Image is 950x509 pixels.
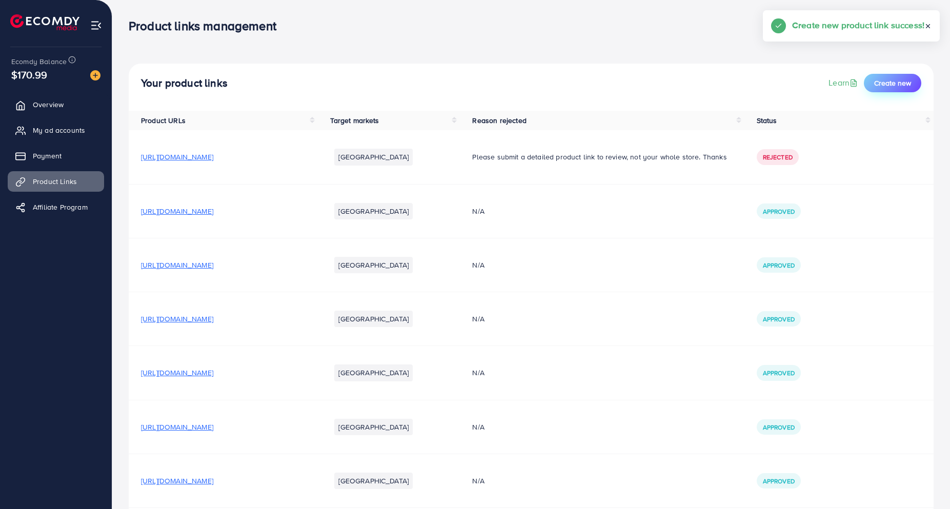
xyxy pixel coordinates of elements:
[472,476,484,486] span: N/A
[763,477,795,485] span: Approved
[10,14,79,30] img: logo
[906,463,942,501] iframe: Chat
[141,206,213,216] span: [URL][DOMAIN_NAME]
[757,115,777,126] span: Status
[141,152,213,162] span: [URL][DOMAIN_NAME]
[8,197,104,217] a: Affiliate Program
[472,368,484,378] span: N/A
[792,18,924,32] h5: Create new product link success!
[472,115,526,126] span: Reason rejected
[8,171,104,192] a: Product Links
[472,206,484,216] span: N/A
[90,19,102,31] img: menu
[33,99,64,110] span: Overview
[763,315,795,323] span: Approved
[472,314,484,324] span: N/A
[763,153,793,161] span: Rejected
[334,203,413,219] li: [GEOGRAPHIC_DATA]
[472,422,484,432] span: N/A
[8,120,104,140] a: My ad accounts
[129,18,285,33] h3: Product links management
[33,125,85,135] span: My ad accounts
[90,70,100,80] img: image
[472,260,484,270] span: N/A
[33,176,77,187] span: Product Links
[33,151,62,161] span: Payment
[763,369,795,377] span: Approved
[8,94,104,115] a: Overview
[864,74,921,92] button: Create new
[472,151,732,163] p: Please submit a detailed product link to review, not your whole store. Thanks
[334,149,413,165] li: [GEOGRAPHIC_DATA]
[8,146,104,166] a: Payment
[330,115,379,126] span: Target markets
[141,368,213,378] span: [URL][DOMAIN_NAME]
[334,419,413,435] li: [GEOGRAPHIC_DATA]
[334,473,413,489] li: [GEOGRAPHIC_DATA]
[141,422,213,432] span: [URL][DOMAIN_NAME]
[334,364,413,381] li: [GEOGRAPHIC_DATA]
[141,115,186,126] span: Product URLs
[141,476,213,486] span: [URL][DOMAIN_NAME]
[11,56,67,67] span: Ecomdy Balance
[334,311,413,327] li: [GEOGRAPHIC_DATA]
[874,78,911,88] span: Create new
[11,67,47,82] span: $170.99
[141,77,228,90] h4: Your product links
[763,207,795,216] span: Approved
[763,423,795,432] span: Approved
[828,77,860,89] a: Learn
[141,260,213,270] span: [URL][DOMAIN_NAME]
[141,314,213,324] span: [URL][DOMAIN_NAME]
[763,261,795,270] span: Approved
[33,202,88,212] span: Affiliate Program
[334,257,413,273] li: [GEOGRAPHIC_DATA]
